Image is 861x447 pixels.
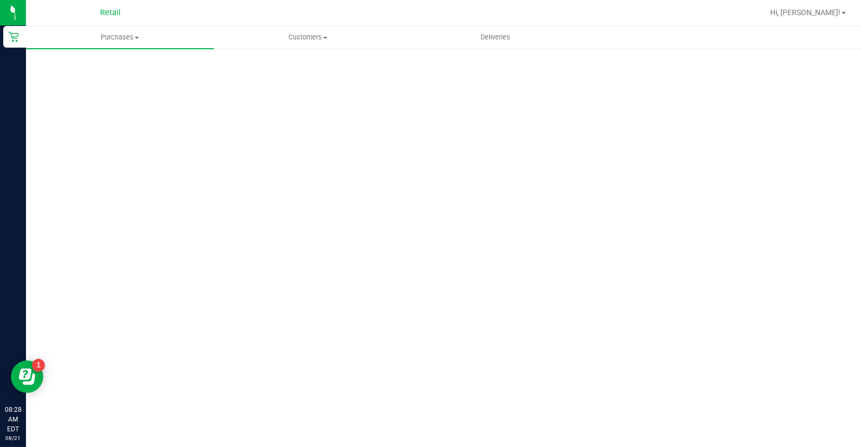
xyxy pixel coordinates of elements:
[5,434,21,442] p: 08/21
[11,360,43,393] iframe: Resource center
[26,32,214,42] span: Purchases
[466,32,525,42] span: Deliveries
[214,32,401,42] span: Customers
[402,26,589,49] a: Deliveries
[214,26,402,49] a: Customers
[26,26,214,49] a: Purchases
[100,8,121,17] span: Retail
[8,31,19,42] inline-svg: Retail
[5,405,21,434] p: 08:28 AM EDT
[770,8,840,17] span: Hi, [PERSON_NAME]!
[32,359,45,372] iframe: Resource center unread badge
